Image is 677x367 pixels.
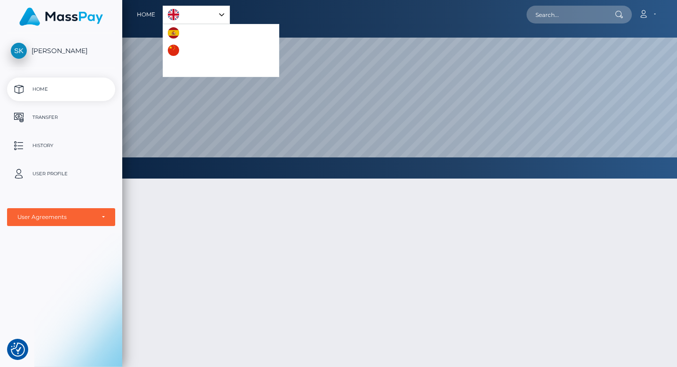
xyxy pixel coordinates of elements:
[163,6,230,24] div: Language
[11,139,111,153] p: History
[19,8,103,26] img: MassPay
[17,213,94,221] div: User Agreements
[7,208,115,226] button: User Agreements
[11,343,25,357] img: Revisit consent button
[11,82,111,96] p: Home
[7,78,115,101] a: Home
[527,6,615,23] input: Search...
[137,5,155,24] a: Home
[163,6,229,23] a: English
[163,59,279,77] a: Português ([GEOGRAPHIC_DATA])
[163,24,216,42] a: Español
[11,110,111,125] p: Transfer
[163,24,279,77] ul: Language list
[7,47,115,55] span: [PERSON_NAME]
[7,162,115,186] a: User Profile
[11,167,111,181] p: User Profile
[163,6,230,24] aside: Language selected: English
[163,42,220,59] a: 中文 (简体)
[7,134,115,157] a: History
[11,343,25,357] button: Consent Preferences
[7,106,115,129] a: Transfer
